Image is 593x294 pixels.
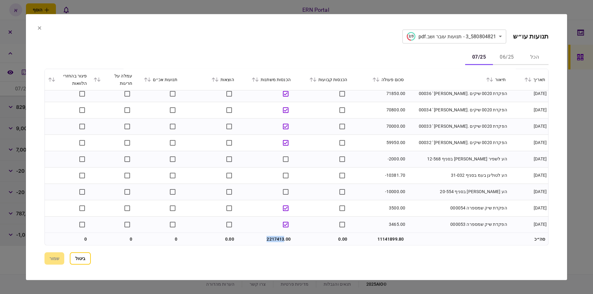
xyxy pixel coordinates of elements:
td: הפקדת 0020 שיקים .[PERSON_NAME] ' 00036 [407,85,509,102]
td: 70800.00 [350,102,407,118]
td: 0 [45,233,90,245]
td: הע לשפיר [PERSON_NAME] בסניף 12-568 [407,151,509,167]
td: 2217413.00 [237,233,294,245]
td: 3465.00 [350,216,407,232]
td: [DATE] [509,135,548,151]
div: הכנסות קבועות [297,76,347,83]
td: 11141899.80 [350,233,407,245]
div: עמלה על חריגות [93,72,132,87]
td: -2000.00 [350,151,407,167]
td: [DATE] [509,118,548,135]
td: [DATE] [509,151,548,167]
td: [DATE] [509,102,548,118]
button: ביטול [70,252,91,265]
td: 59950.00 [350,135,407,151]
td: -10000.00 [350,184,407,200]
div: 580804821_3 - תנועות עובר ושב.pdf [407,32,496,41]
td: הע [PERSON_NAME] בסניף 20-554 [407,184,509,200]
div: תיאור [410,76,506,83]
div: סכום פעולה [353,76,404,83]
td: הפקדת 0020 שיקים .[PERSON_NAME] ' 00034 [407,102,509,118]
td: -10381.70 [350,167,407,184]
td: 70000.00 [350,118,407,135]
td: הע לטוליגן בעמ בסניף 31-032 [407,167,509,184]
td: הפקדת שיק שמספרה 000054 [407,200,509,216]
td: הפקדת 0020 שיקים .[PERSON_NAME] ' 00032 [407,135,509,151]
td: הפקדת שיק שמספרה 000053 [407,216,509,232]
td: [DATE] [509,167,548,184]
td: [DATE] [509,216,548,232]
td: 0 [90,233,136,245]
td: 0.00 [181,233,237,245]
td: סה״כ [509,233,548,245]
button: הכל [521,50,549,65]
div: הכנסות משתנות [240,76,291,83]
button: 07/25 [465,50,493,65]
td: 3500.00 [350,200,407,216]
td: [DATE] [509,184,548,200]
td: [DATE] [509,200,548,216]
td: [DATE] [509,85,548,102]
td: 0.00 [294,233,350,245]
td: 71850.00 [350,85,407,102]
div: תנועות אכ״ם [138,76,178,83]
td: 0 [135,233,181,245]
h2: תנועות עו״ש [513,32,549,40]
text: 2/3 [408,34,413,38]
div: הוצאות [184,76,234,83]
td: הפקדת 0020 שיקים .[PERSON_NAME] ' 00033 [407,118,509,135]
button: 06/25 [493,50,521,65]
div: תאריך [512,76,545,83]
div: פיגור בהחזרי הלוואות [48,72,87,87]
